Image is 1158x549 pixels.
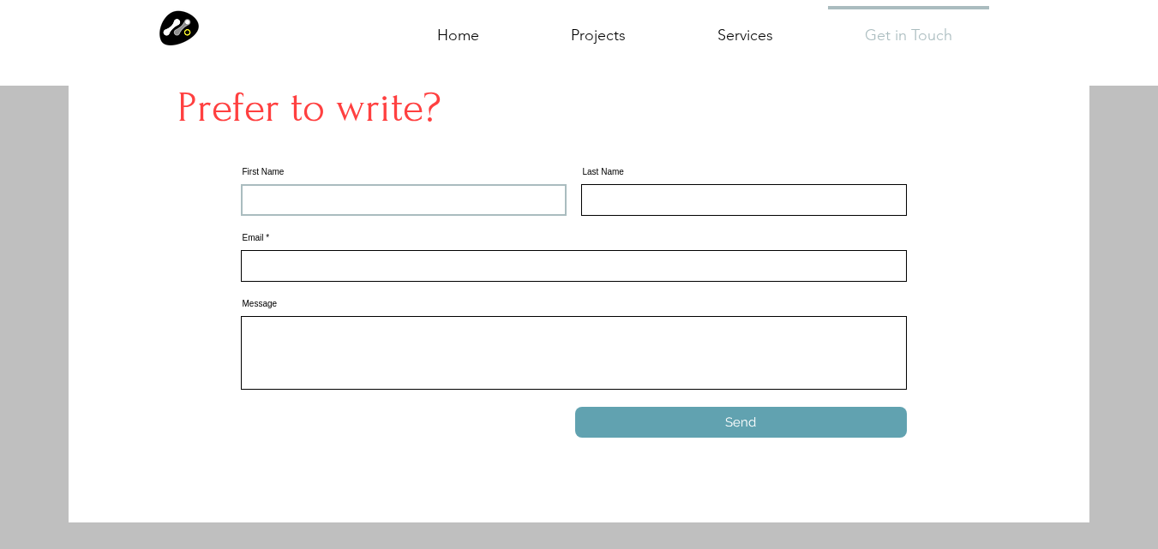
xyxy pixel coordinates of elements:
[858,9,959,63] p: Get in Touch
[725,414,756,432] span: Send
[241,300,907,308] label: Message
[241,168,567,176] label: First Name
[241,234,907,242] label: Email
[177,84,441,131] span: Prefer to write?
[575,407,907,438] button: Send
[819,6,998,49] a: Get in Touch
[391,6,525,49] a: Home
[391,6,998,49] nav: Site
[564,7,633,63] p: Projects
[525,6,672,49] a: Projects
[581,168,907,176] label: Last Name
[672,6,819,49] a: Services
[159,9,199,46] img: Modular Logo icon only.png
[430,7,486,63] p: Home
[711,7,780,63] p: Services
